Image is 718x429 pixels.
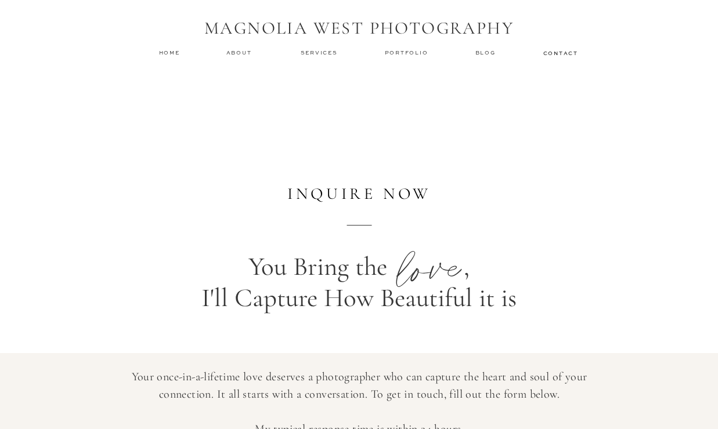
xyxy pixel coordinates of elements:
a: home [159,49,181,56]
a: contact [543,49,577,56]
a: Blog [475,49,499,57]
a: about [226,49,255,57]
h1: MAGNOLIA WEST PHOTOGRAPHY [197,18,522,40]
p: You Bring the , I'll Capture How Beautiful it is [74,251,644,323]
a: services [301,49,340,56]
p: love [394,226,471,299]
h2: inquire now [271,184,448,203]
a: Portfolio [385,49,431,57]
